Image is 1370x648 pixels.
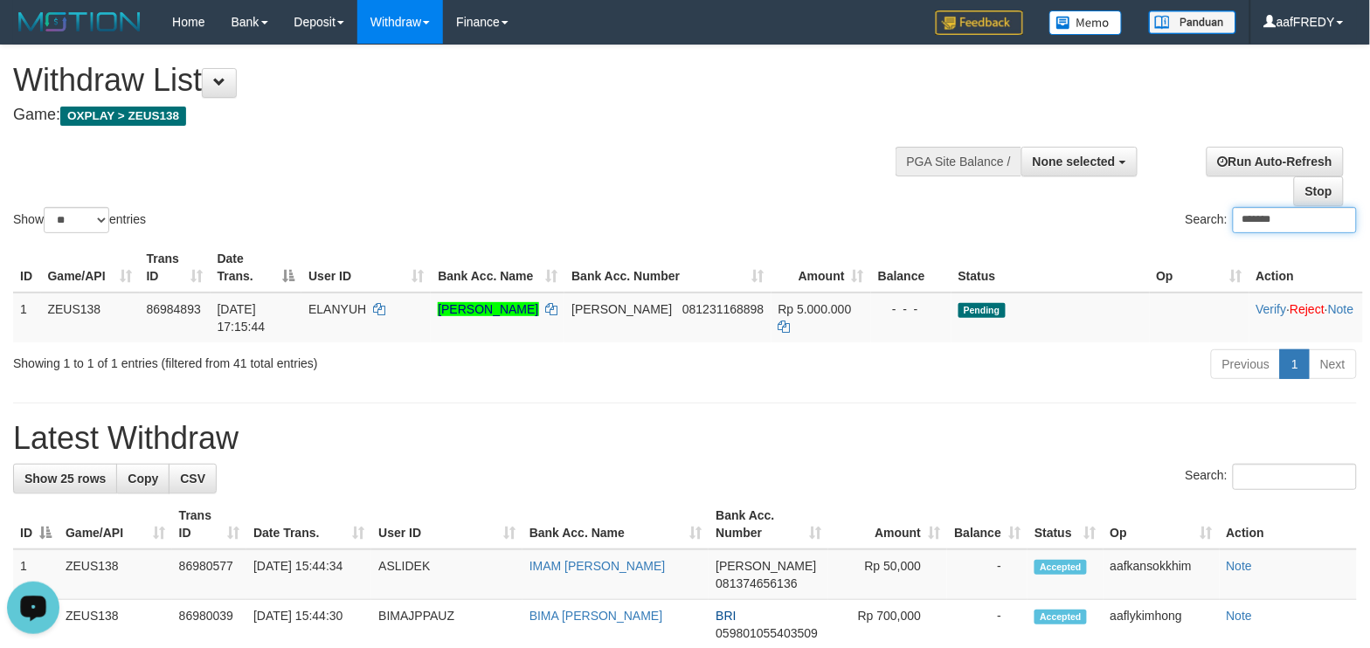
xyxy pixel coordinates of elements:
[13,207,146,233] label: Show entries
[308,302,366,316] span: ELANYUH
[13,464,117,493] a: Show 25 rows
[1328,302,1354,316] a: Note
[951,243,1150,293] th: Status
[128,472,158,486] span: Copy
[1021,147,1138,176] button: None selected
[1033,155,1116,169] span: None selected
[13,107,896,124] h4: Game:
[571,302,672,316] span: [PERSON_NAME]
[1186,464,1357,490] label: Search:
[896,147,1021,176] div: PGA Site Balance /
[44,207,109,233] select: Showentries
[1150,243,1249,293] th: Op: activate to sort column ascending
[59,549,172,600] td: ZEUS138
[1256,302,1287,316] a: Verify
[716,559,816,573] span: [PERSON_NAME]
[7,7,59,59] button: Open LiveChat chat widget
[1233,464,1357,490] input: Search:
[1290,302,1325,316] a: Reject
[1104,549,1220,600] td: aafkansokkhim
[828,500,947,549] th: Amount: activate to sort column ascending
[1049,10,1123,35] img: Button%20Memo.svg
[147,302,201,316] span: 86984893
[211,243,302,293] th: Date Trans.: activate to sort column descending
[59,500,172,549] th: Game/API: activate to sort column ascending
[1034,560,1087,575] span: Accepted
[871,243,951,293] th: Balance
[936,10,1023,35] img: Feedback.jpg
[878,300,944,318] div: - - -
[1034,610,1087,624] span: Accepted
[1249,293,1363,342] td: · ·
[13,500,59,549] th: ID: activate to sort column descending
[947,549,1027,600] td: -
[301,243,431,293] th: User ID: activate to sort column ascending
[564,243,771,293] th: Bank Acc. Number: activate to sort column ascending
[828,549,947,600] td: Rp 50,000
[172,500,246,549] th: Trans ID: activate to sort column ascending
[1207,147,1344,176] a: Run Auto-Refresh
[1220,500,1357,549] th: Action
[180,472,205,486] span: CSV
[24,472,106,486] span: Show 25 rows
[246,500,371,549] th: Date Trans.: activate to sort column ascending
[246,549,371,600] td: [DATE] 15:44:34
[13,421,1357,456] h1: Latest Withdraw
[529,559,666,573] a: IMAM [PERSON_NAME]
[529,609,662,623] a: BIMA [PERSON_NAME]
[716,626,818,640] span: Copy 059801055403509 to clipboard
[1280,349,1310,379] a: 1
[716,609,736,623] span: BRI
[13,9,146,35] img: MOTION_logo.png
[778,302,852,316] span: Rp 5.000.000
[716,576,797,590] span: Copy 081374656136 to clipboard
[771,243,871,293] th: Amount: activate to sort column ascending
[60,107,186,126] span: OXPLAY > ZEUS138
[1186,207,1357,233] label: Search:
[1249,243,1363,293] th: Action
[1227,559,1253,573] a: Note
[140,243,211,293] th: Trans ID: activate to sort column ascending
[13,293,41,342] td: 1
[172,549,246,600] td: 86980577
[1211,349,1281,379] a: Previous
[218,302,266,334] span: [DATE] 17:15:44
[438,302,538,316] a: [PERSON_NAME]
[41,243,140,293] th: Game/API: activate to sort column ascending
[371,500,522,549] th: User ID: activate to sort column ascending
[13,549,59,600] td: 1
[709,500,828,549] th: Bank Acc. Number: activate to sort column ascending
[1233,207,1357,233] input: Search:
[1027,500,1103,549] th: Status: activate to sort column ascending
[1227,609,1253,623] a: Note
[1309,349,1357,379] a: Next
[682,302,764,316] span: Copy 081231168898 to clipboard
[1294,176,1344,206] a: Stop
[116,464,170,493] a: Copy
[41,293,140,342] td: ZEUS138
[947,500,1027,549] th: Balance: activate to sort column ascending
[13,348,557,372] div: Showing 1 to 1 of 1 entries (filtered from 41 total entries)
[13,63,896,98] h1: Withdraw List
[169,464,217,493] a: CSV
[431,243,564,293] th: Bank Acc. Name: activate to sort column ascending
[958,303,1006,318] span: Pending
[1104,500,1220,549] th: Op: activate to sort column ascending
[1149,10,1236,34] img: panduan.png
[522,500,709,549] th: Bank Acc. Name: activate to sort column ascending
[371,549,522,600] td: ASLIDEK
[13,243,41,293] th: ID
